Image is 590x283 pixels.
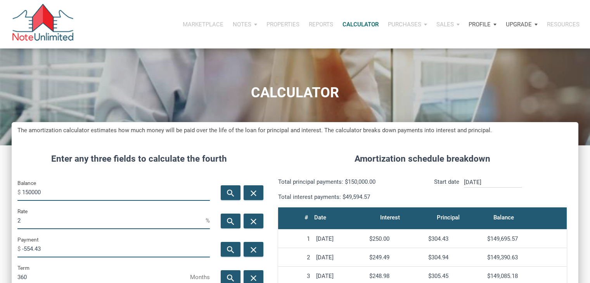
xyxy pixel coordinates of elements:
button: search [221,185,240,200]
div: Balance [493,212,514,223]
div: $304.94 [428,254,481,261]
div: $149,695.57 [487,235,564,242]
p: Calculator [343,21,379,28]
i: search [226,217,235,226]
button: Upgrade [501,13,542,36]
i: search [226,273,235,283]
button: Marketplace [178,13,228,36]
button: Properties [262,13,304,36]
button: close [244,214,263,228]
div: $305.45 [428,273,481,280]
button: close [244,242,263,257]
h1: CALCULATOR [6,85,584,101]
div: # [305,212,308,223]
i: close [249,217,258,226]
h5: The amortization calculator estimates how much money will be paid over the life of the loan for p... [17,126,573,135]
div: $304.43 [428,235,481,242]
p: Total principal payments: $150,000.00 [278,177,417,186]
i: close [249,245,258,255]
p: Total interest payments: $49,594.57 [278,192,417,202]
label: Payment [17,235,38,244]
button: search [221,242,240,257]
span: % [206,214,210,227]
input: Balance [22,183,210,201]
label: Term [17,263,29,273]
div: Date [314,212,326,223]
div: $249.49 [369,254,422,261]
p: Start date [434,177,459,202]
div: [DATE] [316,273,363,280]
div: [DATE] [316,254,363,261]
button: search [221,214,240,228]
button: Resources [542,13,584,36]
input: Payment [22,240,210,257]
div: 1 [281,235,310,242]
div: Interest [380,212,400,223]
label: Balance [17,178,36,188]
p: Reports [309,21,333,28]
span: $ [17,243,22,255]
p: Properties [266,21,299,28]
div: $248.98 [369,273,422,280]
button: close [244,185,263,200]
h4: Amortization schedule breakdown [272,152,573,166]
i: close [249,273,258,283]
p: Resources [547,21,580,28]
i: search [226,188,235,198]
div: $149,085.18 [487,273,564,280]
button: Profile [464,13,501,36]
img: NoteUnlimited [12,4,74,45]
label: Rate [17,207,28,216]
span: $ [17,186,22,198]
input: Rate [17,212,206,229]
p: Profile [469,21,491,28]
h4: Enter any three fields to calculate the fourth [17,152,261,166]
div: [DATE] [316,235,363,242]
div: $149,390.63 [487,254,564,261]
div: $250.00 [369,235,422,242]
p: Upgrade [506,21,532,28]
a: Calculator [338,13,383,36]
div: 2 [281,254,310,261]
p: Marketplace [183,21,223,28]
i: close [249,188,258,198]
i: search [226,245,235,255]
div: 3 [281,273,310,280]
button: Reports [304,13,338,36]
div: Principal [437,212,460,223]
